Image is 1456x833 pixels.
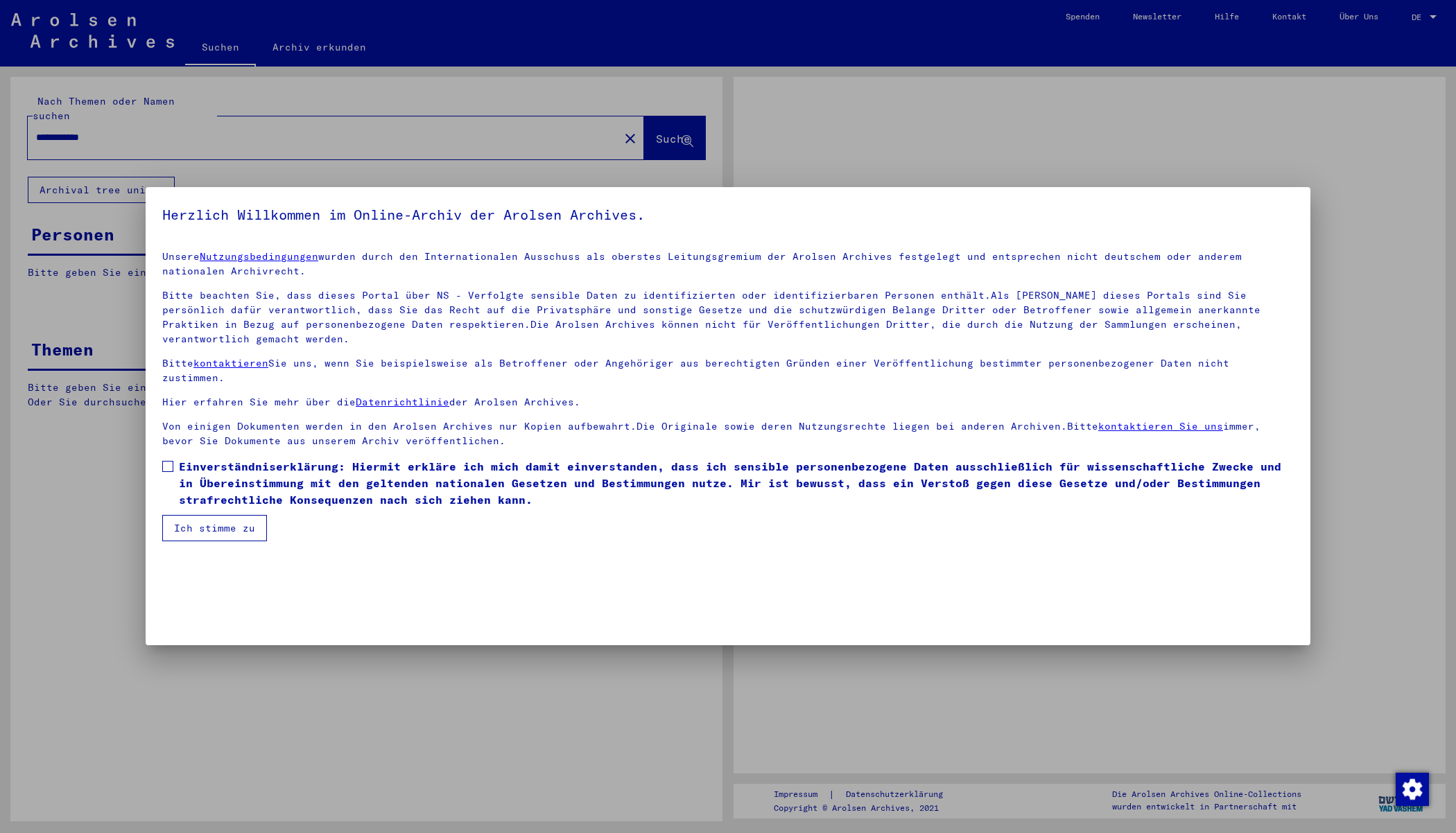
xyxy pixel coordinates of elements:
p: Unsere wurden durch den Internationalen Ausschuss als oberstes Leitungsgremium der Arolsen Archiv... [162,249,1294,279]
a: Nutzungsbedingungen [200,250,318,263]
button: Ich stimme zu [162,515,267,541]
p: Hier erfahren Sie mehr über die der Arolsen Archives. [162,395,1294,410]
img: Zustimmung ändern [1396,773,1429,806]
p: Bitte Sie uns, wenn Sie beispielsweise als Betroffener oder Angehöriger aus berechtigten Gründen ... [162,356,1294,385]
a: kontaktieren [193,357,268,369]
div: Zustimmung ändern [1395,772,1428,805]
h5: Herzlich Willkommen im Online-Archiv der Arolsen Archives. [162,204,1294,226]
a: kontaktieren Sie uns [1098,420,1223,432]
p: Von einigen Dokumenten werden in den Arolsen Archives nur Kopien aufbewahrt.Die Originale sowie d... [162,419,1294,448]
span: Einverständniserklärung: Hiermit erkläre ich mich damit einverstanden, dass ich sensible personen... [179,458,1294,508]
a: Datenrichtlinie [356,396,449,408]
p: Bitte beachten Sie, dass dieses Portal über NS - Verfolgte sensible Daten zu identifizierten oder... [162,288,1294,347]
